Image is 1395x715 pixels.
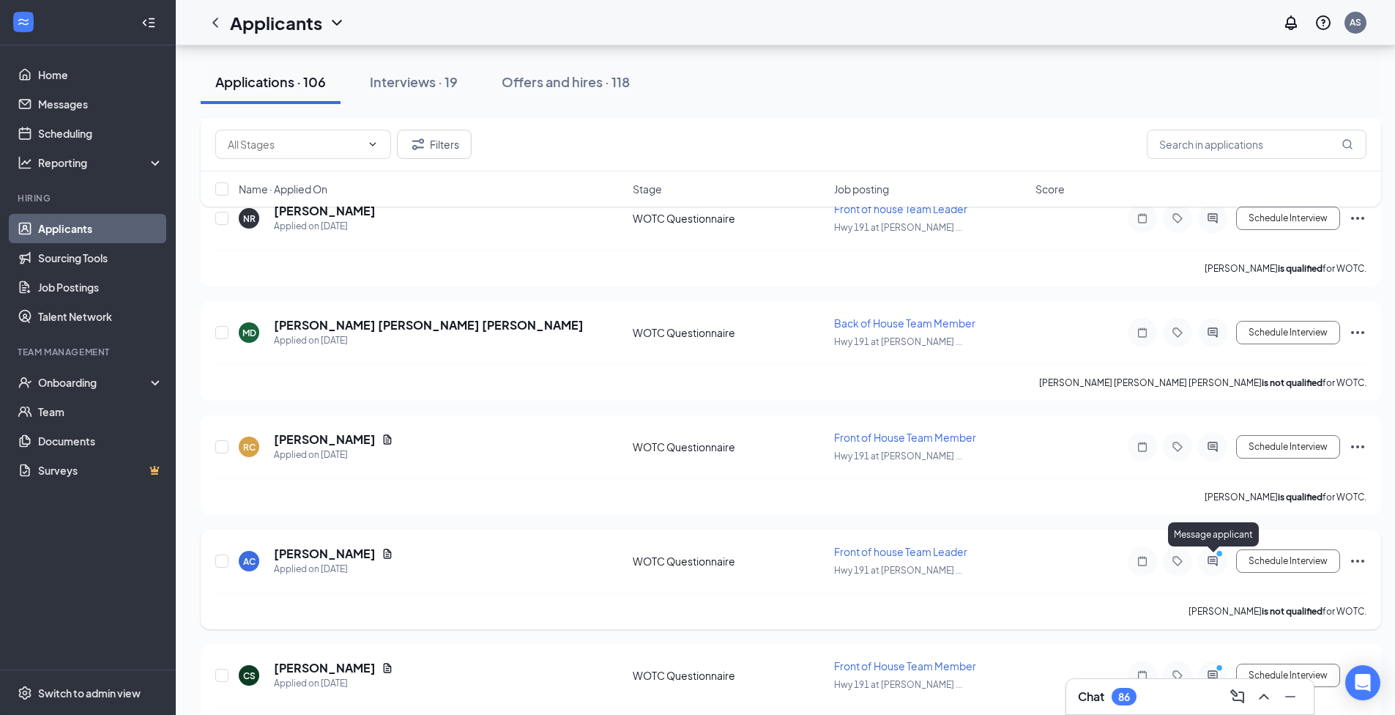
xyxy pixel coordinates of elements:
[274,448,393,462] div: Applied on [DATE]
[382,434,393,445] svg: Document
[1236,435,1340,459] button: Schedule Interview
[367,138,379,150] svg: ChevronDown
[834,679,962,690] span: Hwy 191 at [PERSON_NAME] ...
[1236,664,1340,687] button: Schedule Interview
[1349,552,1366,570] svg: Ellipses
[16,15,31,29] svg: WorkstreamLogo
[1035,182,1065,196] span: Score
[228,136,361,152] input: All Stages
[834,336,962,347] span: Hwy 191 at [PERSON_NAME] ...
[1279,685,1302,708] button: Minimize
[1169,327,1186,338] svg: Tag
[1188,605,1366,618] p: [PERSON_NAME] for WOTC.
[38,60,163,89] a: Home
[1118,691,1130,703] div: 86
[1204,670,1221,681] svg: ActiveChat
[239,182,327,196] span: Name · Applied On
[274,546,376,562] h5: [PERSON_NAME]
[834,565,962,576] span: Hwy 191 at [PERSON_NAME] ...
[274,219,376,234] div: Applied on [DATE]
[38,456,163,485] a: SurveysCrown
[141,15,156,30] svg: Collapse
[243,670,256,682] div: CS
[243,441,256,453] div: RC
[1204,555,1221,567] svg: ActiveChat
[834,659,976,673] span: Front of House Team Member
[1134,441,1151,453] svg: Note
[207,14,224,32] svg: ChevronLeft
[1350,16,1361,29] div: AS
[1204,441,1221,453] svg: ActiveChat
[1204,327,1221,338] svg: ActiveChat
[1342,138,1353,150] svg: MagnifyingGlass
[38,273,163,302] a: Job Postings
[38,243,163,273] a: Sourcing Tools
[409,136,427,153] svg: Filter
[834,431,976,444] span: Front of House Team Member
[1134,670,1151,681] svg: Note
[1169,670,1186,681] svg: Tag
[1134,327,1151,338] svg: Note
[1229,688,1246,705] svg: ComposeMessage
[274,660,376,676] h5: [PERSON_NAME]
[1169,555,1186,567] svg: Tag
[1262,606,1323,617] b: is not qualified
[274,317,584,333] h5: [PERSON_NAME] [PERSON_NAME] [PERSON_NAME]
[18,155,32,170] svg: Analysis
[633,554,825,568] div: WOTC Questionnaire
[633,182,662,196] span: Stage
[1349,438,1366,456] svg: Ellipses
[1345,665,1380,700] div: Open Intercom Messenger
[243,555,256,568] div: AC
[1213,549,1230,561] svg: PrimaryDot
[834,182,889,196] span: Job posting
[1262,377,1323,388] b: is not qualified
[274,562,393,577] div: Applied on [DATE]
[215,73,326,91] div: Applications · 106
[1255,688,1273,705] svg: ChevronUp
[1226,685,1249,708] button: ComposeMessage
[38,397,163,426] a: Team
[274,676,393,691] div: Applied on [DATE]
[1147,130,1366,159] input: Search in applications
[1278,263,1323,274] b: is qualified
[1281,688,1299,705] svg: Minimize
[1078,689,1104,705] h3: Chat
[633,668,825,683] div: WOTC Questionnaire
[1236,549,1340,573] button: Schedule Interview
[502,73,630,91] div: Offers and hires · 118
[230,10,322,35] h1: Applicants
[1205,262,1366,275] p: [PERSON_NAME] for WOTC.
[834,545,967,558] span: Front of house Team Leader
[370,73,458,91] div: Interviews · 19
[397,130,472,159] button: Filter Filters
[18,346,160,358] div: Team Management
[274,333,584,348] div: Applied on [DATE]
[1314,14,1332,32] svg: QuestionInfo
[18,686,32,700] svg: Settings
[1169,441,1186,453] svg: Tag
[18,375,32,390] svg: UserCheck
[1252,685,1276,708] button: ChevronUp
[38,214,163,243] a: Applicants
[1236,321,1340,344] button: Schedule Interview
[38,302,163,331] a: Talent Network
[834,451,962,462] span: Hwy 191 at [PERSON_NAME] ...
[1213,664,1230,675] svg: PrimaryDot
[382,548,393,560] svg: Document
[38,426,163,456] a: Documents
[38,155,164,170] div: Reporting
[38,89,163,119] a: Messages
[633,325,825,340] div: WOTC Questionnaire
[834,222,962,233] span: Hwy 191 at [PERSON_NAME] ...
[38,375,151,390] div: Onboarding
[1134,555,1151,567] svg: Note
[1349,324,1366,341] svg: Ellipses
[328,14,346,32] svg: ChevronDown
[18,192,160,204] div: Hiring
[1282,14,1300,32] svg: Notifications
[1168,522,1259,547] div: Message applicant
[274,431,376,448] h5: [PERSON_NAME]
[38,686,141,700] div: Switch to admin view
